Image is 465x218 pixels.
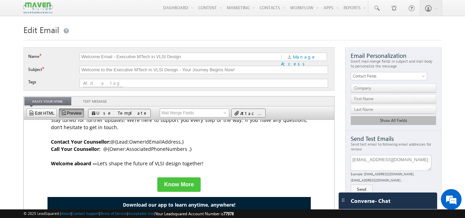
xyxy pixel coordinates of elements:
span: 77978 [223,211,234,216]
div: Show All Fields [351,116,436,125]
div: Send Test Emails [351,136,436,142]
span: Use Template [96,110,148,116]
span: First Name [351,94,436,103]
img: Custom Logo [23,2,52,14]
a: Show All Items [220,110,229,116]
span: | [281,56,285,57]
div: Insert mail-merge fields in subject and mail body to personalize the message [351,59,436,69]
label: Subject [28,66,72,73]
span: Edit Email [23,24,59,35]
div: Send test email to following email addresses for review [351,142,436,152]
span: © 2025 LeadSquared | | | | | [23,210,234,217]
button: Send [351,185,372,194]
input: Mail Merge Fields [160,108,229,117]
span: Converse - Chat [351,198,390,204]
input: Add a tag [83,80,123,87]
span: Contact Fields [351,73,419,79]
button: Use Template [88,109,151,117]
label: Name [28,53,72,60]
a: Edit HTML [27,108,57,117]
label: Tags [28,79,72,85]
div: Example: [EMAIL_ADDRESS][DOMAIN_NAME],[EMAIL_ADDRESS][DOMAIN_NAME]... [351,171,436,183]
a: Terms of Service [100,211,127,216]
p: @{Lead:OwnerIdEmailAddress,} [27,18,284,33]
strong: Know More [140,62,170,68]
strong: Contact Your Counsellor: [27,19,87,25]
span: Company [351,84,436,93]
span: Your Leadsquared Account Number is [155,211,234,216]
a: About [61,211,71,216]
p: Let’s shape the future of VLSI design together! [27,40,284,47]
strong: Call Your Counsellor: [27,26,77,32]
span: Download for iOS [55,126,124,137]
img: carter-drag [340,197,346,203]
strong: Download our app to learn anytime, anywhere! [99,82,212,88]
button: Attach File [231,108,266,117]
a: Paste your HTML [24,97,71,105]
a: Contact Fields [351,72,427,80]
a: Acceptable Use [128,211,154,216]
a: Know More [134,62,177,68]
a: Text Message [72,97,118,105]
span: Attach File [240,110,285,116]
div: Email Personalization [351,53,436,59]
span: Last Name [351,105,436,114]
span: Download for Android [178,126,265,137]
a: Preview [59,108,84,117]
strong: Welcome aboard — [27,40,74,47]
a: Contact Support [72,211,99,216]
div: Manage Access [280,53,327,61]
span: @{Owner:AssociatedPhoneNumbers ,} [80,26,168,32]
